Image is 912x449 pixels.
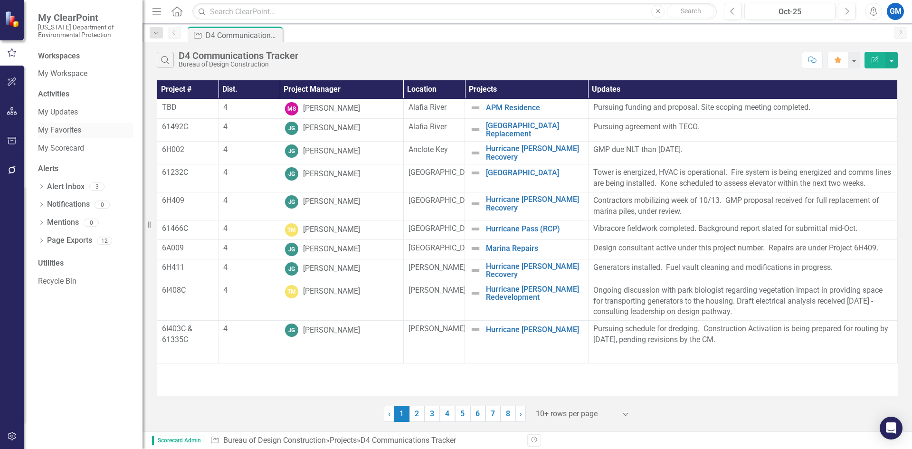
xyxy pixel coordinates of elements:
p: Ongoing discussion with park biologist regarding vegetation impact in providing space for transpo... [593,285,893,318]
div: Utilities [38,258,133,269]
span: 4 [223,224,228,233]
td: Double-Click to Edit [157,282,218,321]
span: 4 [223,263,228,272]
td: Double-Click to Edit [218,282,280,321]
td: Double-Click to Edit Right Click for Context Menu [465,282,589,321]
span: Anclote Key [408,145,448,154]
td: Double-Click to Edit [280,220,403,239]
p: Pursuing funding and proposal. Site scoping meeting completed. [593,102,893,113]
a: 5 [455,406,470,422]
a: Hurricane [PERSON_NAME] Redevelopment [486,285,583,302]
p: TBD [162,102,213,113]
td: Double-Click to Edit [588,239,897,259]
img: Not Defined [470,167,481,179]
div: » » [210,435,520,446]
td: Double-Click to Edit [588,118,897,141]
td: Double-Click to Edit [280,192,403,220]
td: Double-Click to Edit [218,164,280,192]
td: Double-Click to Edit [588,164,897,192]
td: Double-Click to Edit [218,239,280,259]
td: Double-Click to Edit Right Click for Context Menu [465,259,589,282]
a: My Workspace [38,68,133,79]
a: My Updates [38,107,133,118]
div: [PERSON_NAME] [303,224,360,235]
td: Double-Click to Edit [403,321,465,363]
div: JG [285,167,298,181]
div: 0 [84,219,99,227]
td: Double-Click to Edit [218,118,280,141]
td: Double-Click to Edit [218,259,280,282]
div: Workspaces [38,51,80,62]
p: 6I408C [162,285,213,296]
span: [GEOGRAPHIC_DATA] [408,196,480,205]
a: APM Residence [486,104,583,112]
a: My Favorites [38,125,133,136]
a: Projects [330,436,357,445]
td: Double-Click to Edit [403,142,465,164]
a: 7 [485,406,501,422]
img: Not Defined [470,223,481,235]
td: Double-Click to Edit Right Click for Context Menu [465,239,589,259]
img: Not Defined [470,287,481,299]
td: Double-Click to Edit Right Click for Context Menu [465,220,589,239]
td: Double-Click to Edit [280,164,403,192]
p: Contractors mobilizing week of 10/13. GMP proposal received for full replacement of marina piles,... [593,195,893,217]
td: Double-Click to Edit [280,118,403,141]
p: Generators installed. Fuel vault cleaning and modifications in progress. [593,262,893,273]
td: Double-Click to Edit [403,282,465,321]
p: Pursuing agreement with TECO. [593,122,893,133]
span: ‹ [388,409,390,418]
div: [PERSON_NAME] [303,196,360,207]
a: 2 [409,406,425,422]
p: Design consultant active under this project number. Repairs are under Project 6H409. [593,243,893,254]
td: Double-Click to Edit [280,259,403,282]
td: Double-Click to Edit [588,99,897,118]
div: TM [285,223,298,237]
div: 3 [89,183,104,191]
div: JG [285,195,298,209]
span: [PERSON_NAME] [408,263,465,272]
td: Double-Click to Edit [157,164,218,192]
a: Hurricane [PERSON_NAME] [486,325,583,334]
p: Vibracore fieldwork completed. Background report slated for submittal mid-Oct. [593,223,893,234]
td: Double-Click to Edit [588,142,897,164]
div: Bureau of Design Construction [179,61,298,68]
p: 6I403C & 61335C [162,324,213,347]
td: Double-Click to Edit Right Click for Context Menu [465,321,589,363]
span: 4 [223,103,228,112]
p: GMP due NLT than [DATE]. [593,144,893,155]
td: Double-Click to Edit [280,321,403,363]
td: Double-Click to Edit [157,192,218,220]
div: [PERSON_NAME] [303,146,360,157]
img: Not Defined [470,324,481,335]
p: 6H002 [162,144,213,155]
a: My Scorecard [38,143,133,154]
td: Double-Click to Edit [218,321,280,363]
button: GM [887,3,904,20]
div: JG [285,262,298,276]
div: Open Intercom Messenger [880,417,902,439]
div: JG [285,122,298,135]
td: Double-Click to Edit [218,142,280,164]
a: Page Exports [47,235,92,246]
p: 61466C [162,223,213,234]
div: Oct-25 [748,6,832,18]
a: [GEOGRAPHIC_DATA] Replacement [486,122,583,138]
img: Not Defined [470,147,481,159]
div: D4 Communications Tracker [206,29,280,41]
span: [GEOGRAPHIC_DATA] [408,243,480,252]
span: 4 [223,122,228,131]
div: 12 [97,237,112,245]
div: [PERSON_NAME] [303,123,360,134]
td: Double-Click to Edit Right Click for Context Menu [465,99,589,118]
td: Double-Click to Edit [588,192,897,220]
a: Bureau of Design Construction [223,436,326,445]
div: [PERSON_NAME] [303,103,360,114]
span: [GEOGRAPHIC_DATA] [408,224,480,233]
td: Double-Click to Edit Right Click for Context Menu [465,118,589,141]
div: D4 Communications Tracker [179,50,298,61]
p: Pursuing schedule for dredging. Construction Activation is being prepared for routing by [DATE], ... [593,324,893,345]
td: Double-Click to Edit [280,99,403,118]
div: TM [285,285,298,298]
